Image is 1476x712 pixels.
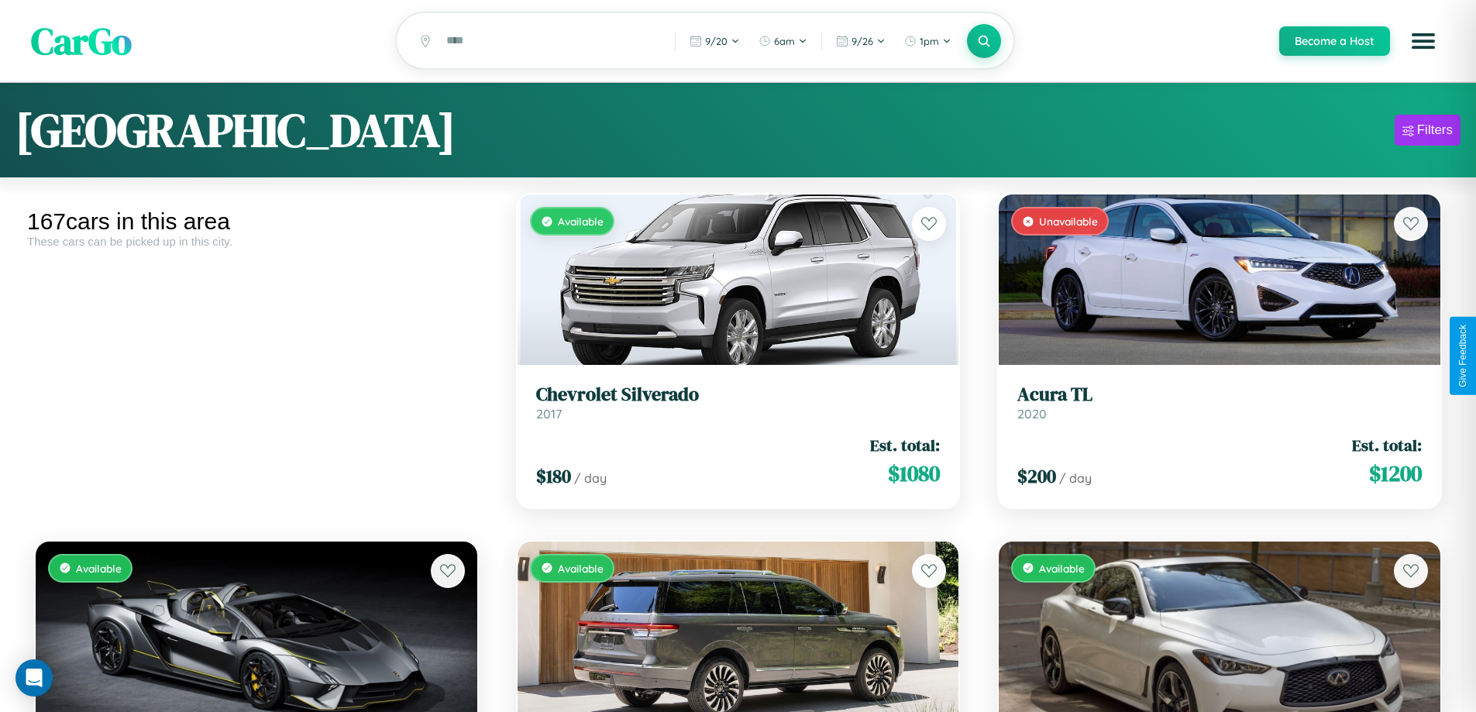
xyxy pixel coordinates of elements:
[536,463,571,489] span: $ 180
[751,29,815,53] button: 6am
[1279,26,1390,56] button: Become a Host
[1017,384,1422,421] a: Acura TL2020
[558,562,604,575] span: Available
[536,384,941,406] h3: Chevrolet Silverado
[1017,384,1422,406] h3: Acura TL
[852,35,873,47] span: 9 / 26
[1017,463,1056,489] span: $ 200
[574,470,607,486] span: / day
[76,562,122,575] span: Available
[896,29,959,53] button: 1pm
[705,35,728,47] span: 9 / 20
[870,434,940,456] span: Est. total:
[888,458,940,489] span: $ 1080
[682,29,748,53] button: 9/20
[1059,470,1092,486] span: / day
[31,15,132,67] span: CarGo
[15,659,53,697] div: Open Intercom Messenger
[1039,562,1085,575] span: Available
[1402,19,1445,63] button: Open menu
[1017,406,1047,421] span: 2020
[558,215,604,228] span: Available
[15,98,456,162] h1: [GEOGRAPHIC_DATA]
[828,29,893,53] button: 9/26
[1457,325,1468,387] div: Give Feedback
[774,35,795,47] span: 6am
[27,208,486,235] div: 167 cars in this area
[1369,458,1422,489] span: $ 1200
[536,384,941,421] a: Chevrolet Silverado2017
[1395,115,1461,146] button: Filters
[27,235,486,248] div: These cars can be picked up in this city.
[1417,122,1453,138] div: Filters
[1352,434,1422,456] span: Est. total:
[1039,215,1098,228] span: Unavailable
[536,406,562,421] span: 2017
[920,35,939,47] span: 1pm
